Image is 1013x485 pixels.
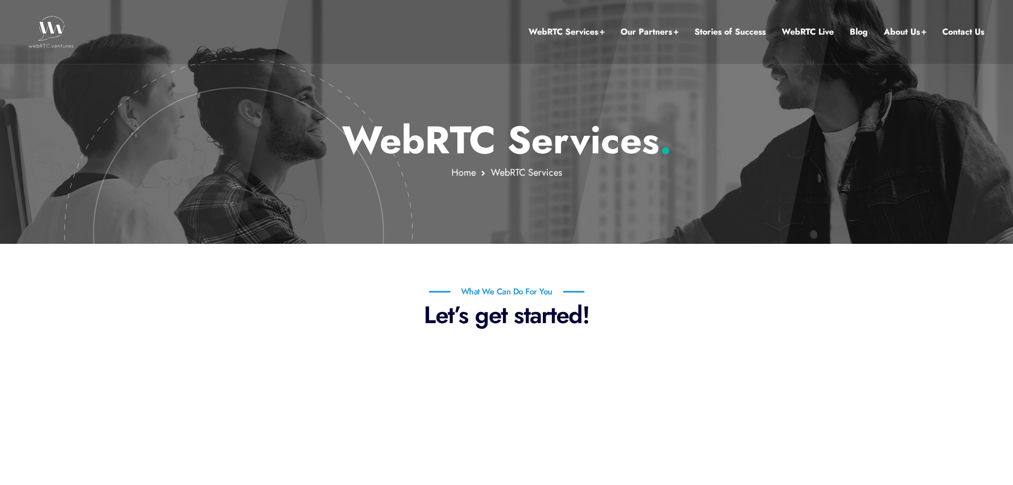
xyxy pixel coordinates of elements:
[29,16,74,48] img: WebRTC.ventures
[850,25,868,39] a: Blog
[491,166,562,179] span: WebRTC Services
[451,166,476,179] a: Home
[429,287,584,296] h6: What We Can Do For You
[694,25,766,39] a: Stories of Success
[884,25,926,39] a: About Us
[196,300,818,330] p: Let’s get started!
[621,25,679,39] a: Our Partners
[782,25,834,39] a: WebRTC Live
[942,25,984,39] a: Contact Us
[529,25,605,39] a: WebRTC Services
[195,117,818,163] p: WebRTC Services
[659,112,672,168] span: .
